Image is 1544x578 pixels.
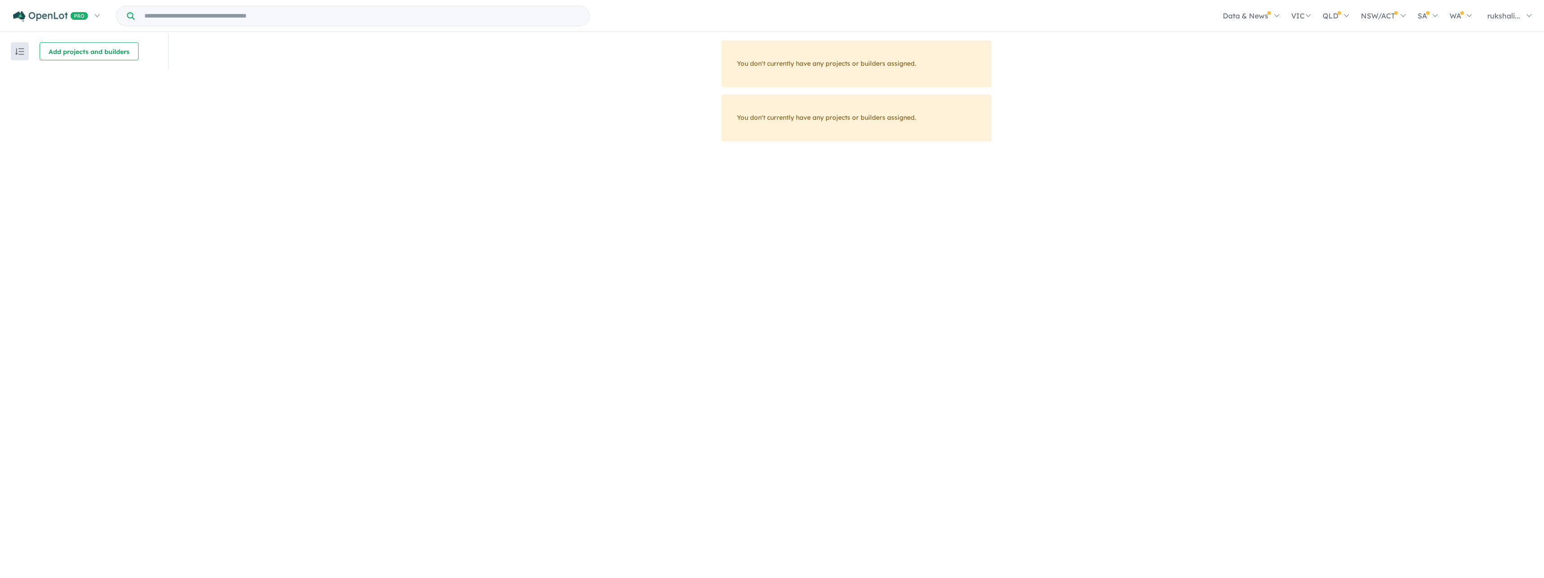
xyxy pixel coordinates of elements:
[722,95,992,141] div: You don't currently have any projects or builders assigned.
[136,6,588,26] input: Try estate name, suburb, builder or developer
[1487,11,1520,20] span: rukshali...
[13,11,88,22] img: Openlot PRO Logo White
[15,48,24,55] img: sort.svg
[722,41,992,87] div: You don't currently have any projects or builders assigned.
[40,42,139,60] button: Add projects and builders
